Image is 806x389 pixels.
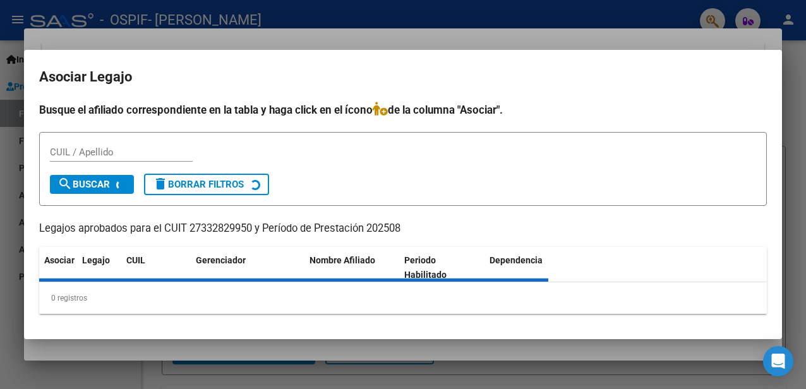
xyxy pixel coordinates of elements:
div: Open Intercom Messenger [763,346,793,376]
mat-icon: delete [153,176,168,191]
datatable-header-cell: Dependencia [484,247,579,289]
span: Borrar Filtros [153,179,244,190]
datatable-header-cell: Asociar [39,247,77,289]
span: Buscar [57,179,110,190]
p: Legajos aprobados para el CUIT 27332829950 y Período de Prestación 202508 [39,221,767,237]
span: Periodo Habilitado [404,255,447,280]
datatable-header-cell: Gerenciador [191,247,304,289]
datatable-header-cell: Nombre Afiliado [304,247,399,289]
datatable-header-cell: CUIL [121,247,191,289]
span: Gerenciador [196,255,246,265]
div: 0 registros [39,282,767,314]
span: Dependencia [490,255,543,265]
span: Nombre Afiliado [310,255,375,265]
span: Legajo [82,255,110,265]
span: CUIL [126,255,145,265]
button: Borrar Filtros [144,174,269,195]
datatable-header-cell: Legajo [77,247,121,289]
h2: Asociar Legajo [39,65,767,89]
h4: Busque el afiliado correspondiente en la tabla y haga click en el ícono de la columna "Asociar". [39,102,767,118]
mat-icon: search [57,176,73,191]
button: Buscar [50,175,134,194]
span: Asociar [44,255,75,265]
datatable-header-cell: Periodo Habilitado [399,247,484,289]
